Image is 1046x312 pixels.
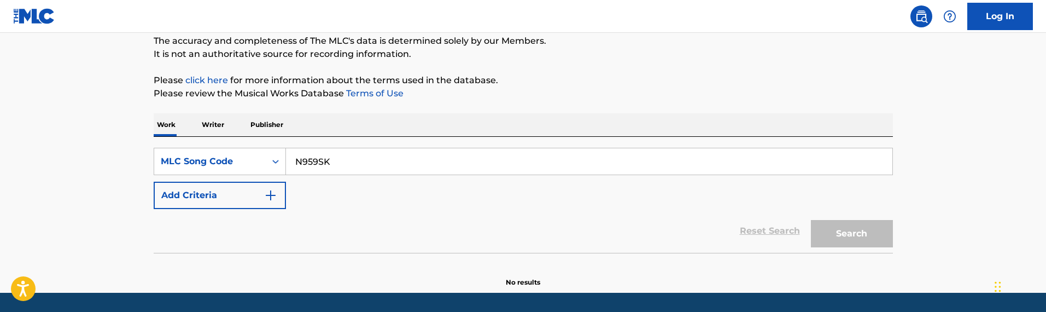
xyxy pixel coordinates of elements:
[264,189,277,202] img: 9d2ae6d4665cec9f34b9.svg
[13,8,55,24] img: MLC Logo
[154,148,893,253] form: Search Form
[967,3,1033,30] a: Log In
[154,113,179,136] p: Work
[198,113,227,136] p: Writer
[915,10,928,23] img: search
[154,87,893,100] p: Please review the Musical Works Database
[185,75,228,85] a: click here
[154,182,286,209] button: Add Criteria
[506,264,540,287] p: No results
[161,155,259,168] div: MLC Song Code
[247,113,287,136] p: Publisher
[154,48,893,61] p: It is not an authoritative source for recording information.
[991,259,1046,312] iframe: Chat Widget
[939,5,961,27] div: Help
[154,34,893,48] p: The accuracy and completeness of The MLC's data is determined solely by our Members.
[943,10,956,23] img: help
[344,88,404,99] a: Terms of Use
[995,270,1001,303] div: Drag
[154,74,893,87] p: Please for more information about the terms used in the database.
[910,5,932,27] a: Public Search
